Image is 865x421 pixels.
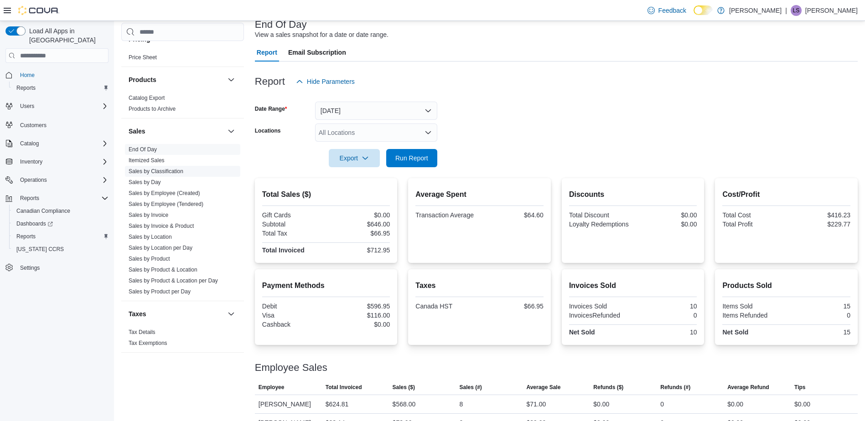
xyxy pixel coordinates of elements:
[129,146,157,153] span: End Of Day
[20,264,40,272] span: Settings
[722,221,784,228] div: Total Profit
[129,339,167,347] span: Tax Exemptions
[16,119,109,130] span: Customers
[722,312,784,319] div: Items Refunded
[5,65,109,298] nav: Complex example
[129,168,183,175] a: Sales by Classification
[326,384,362,391] span: Total Invoiced
[569,280,697,291] h2: Invoices Sold
[727,384,769,391] span: Average Refund
[20,158,42,165] span: Inventory
[255,127,281,134] label: Locations
[328,230,390,237] div: $66.95
[328,211,390,219] div: $0.00
[129,288,191,295] a: Sales by Product per Day
[13,218,109,229] span: Dashboards
[129,309,146,318] h3: Taxes
[129,105,176,113] span: Products to Archive
[129,95,165,101] a: Catalog Export
[129,54,157,61] span: Price Sheet
[13,244,67,255] a: [US_STATE] CCRS
[20,195,39,202] span: Reports
[16,69,109,81] span: Home
[694,5,713,15] input: Dark Mode
[16,156,109,167] span: Inventory
[13,244,109,255] span: Washington CCRS
[129,288,191,295] span: Sales by Product per Day
[415,303,477,310] div: Canada HST
[16,262,109,273] span: Settings
[593,384,623,391] span: Refunds ($)
[415,189,544,200] h2: Average Spent
[395,154,428,163] span: Run Report
[2,192,112,205] button: Reports
[794,384,805,391] span: Tips
[16,70,38,81] a: Home
[13,205,74,216] a: Canadian Compliance
[121,327,244,352] div: Taxes
[129,329,155,335] a: Tax Details
[315,102,437,120] button: [DATE]
[328,312,390,319] div: $116.00
[16,138,42,149] button: Catalog
[262,211,324,219] div: Gift Cards
[129,75,156,84] h3: Products
[129,127,145,136] h3: Sales
[326,399,349,410] div: $624.81
[2,261,112,274] button: Settings
[415,211,477,219] div: Transaction Average
[635,312,697,319] div: 0
[788,303,850,310] div: 15
[20,122,47,129] span: Customers
[393,399,416,410] div: $568.00
[16,220,53,227] span: Dashboards
[793,5,800,16] span: LS
[722,303,784,310] div: Items Sold
[334,149,374,167] span: Export
[729,5,782,16] p: [PERSON_NAME]
[425,129,432,136] button: Open list of options
[16,101,109,112] span: Users
[129,267,197,273] a: Sales by Product & Location
[635,211,697,219] div: $0.00
[393,384,415,391] span: Sales ($)
[2,118,112,131] button: Customers
[129,157,165,164] a: Itemized Sales
[16,175,51,185] button: Operations
[13,205,109,216] span: Canadian Compliance
[16,120,50,131] a: Customers
[307,77,355,86] span: Hide Parameters
[788,312,850,319] div: 0
[18,6,59,15] img: Cova
[262,280,390,291] h2: Payment Methods
[328,246,390,254] div: $712.95
[805,5,858,16] p: [PERSON_NAME]
[16,138,109,149] span: Catalog
[129,223,194,229] a: Sales by Invoice & Product
[129,244,192,252] span: Sales by Location per Day
[129,245,192,251] a: Sales by Location per Day
[415,280,544,291] h2: Taxes
[226,126,237,137] button: Sales
[569,312,631,319] div: InvoicesRefunded
[129,94,165,102] span: Catalog Export
[9,243,112,256] button: [US_STATE] CCRS
[569,189,697,200] h2: Discounts
[526,384,560,391] span: Average Sale
[26,26,109,45] span: Load All Apps in [GEOGRAPHIC_DATA]
[569,329,595,336] strong: Net Sold
[292,72,358,91] button: Hide Parameters
[129,190,200,196] a: Sales by Employee (Created)
[328,321,390,328] div: $0.00
[788,221,850,228] div: $229.77
[791,5,802,16] div: Lorrie Simcoe
[13,231,39,242] a: Reports
[482,211,544,219] div: $64.60
[328,303,390,310] div: $596.95
[257,43,277,62] span: Report
[9,230,112,243] button: Reports
[20,72,35,79] span: Home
